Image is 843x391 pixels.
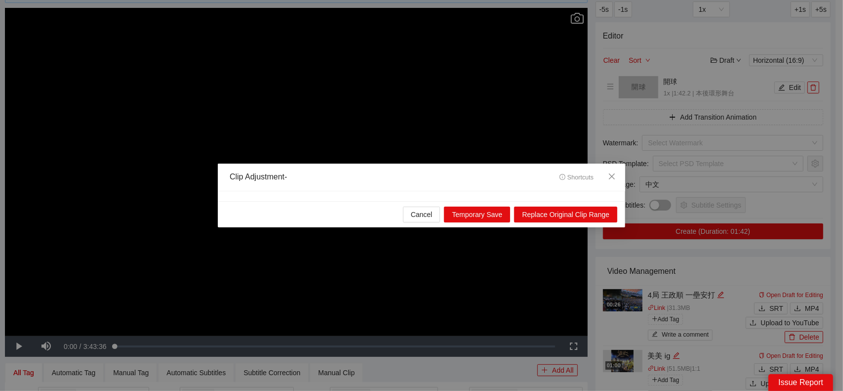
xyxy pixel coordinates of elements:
button: Close [599,164,625,190]
button: Temporary Save [444,207,510,222]
span: close [608,173,616,180]
span: info-circle [560,174,566,180]
button: Replace Original Clip Range [514,207,617,222]
div: Clip Adjustment - [230,172,287,183]
button: Cancel [403,207,441,222]
span: Shortcuts [560,174,594,181]
span: Temporary Save [452,209,502,220]
span: Cancel [411,209,433,220]
div: Issue Report [768,374,833,391]
span: Replace Original Clip Range [522,209,609,220]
